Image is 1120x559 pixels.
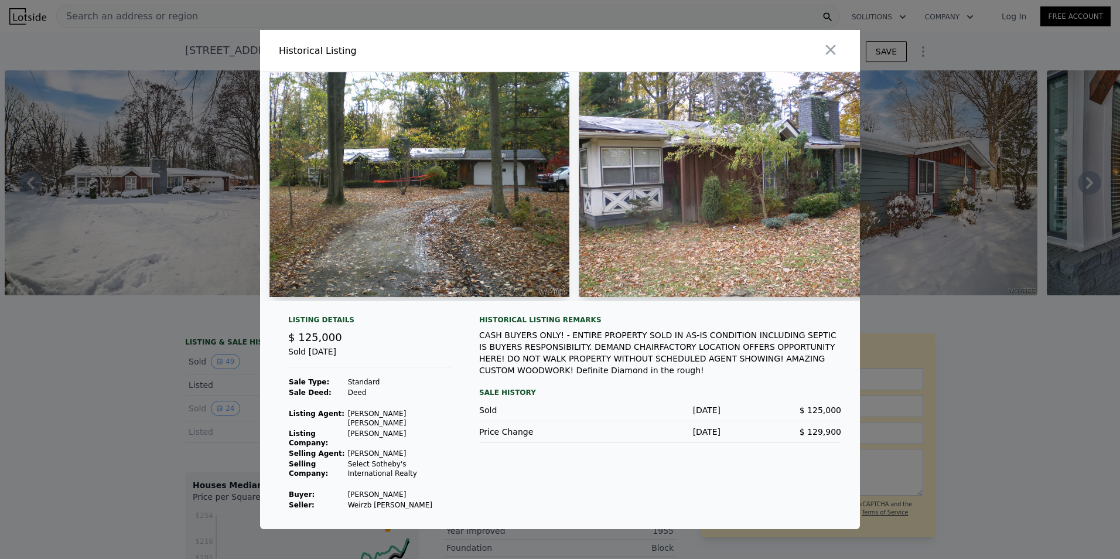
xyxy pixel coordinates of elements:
span: $ 125,000 [288,331,342,343]
span: $ 125,000 [800,405,841,415]
div: Sale History [479,386,841,400]
strong: Listing Company: [289,430,328,447]
div: Historical Listing remarks [479,315,841,325]
td: [PERSON_NAME] [PERSON_NAME] [347,408,451,428]
strong: Selling Company: [289,460,328,478]
strong: Sale Type: [289,378,329,386]
div: Listing Details [288,315,451,329]
div: Sold [479,404,600,416]
td: [PERSON_NAME] [347,448,451,459]
td: Standard [347,377,451,387]
div: Sold [DATE] [288,346,451,367]
span: $ 129,900 [800,427,841,437]
td: [PERSON_NAME] [347,428,451,448]
strong: Sale Deed: [289,388,332,397]
td: Weirzb [PERSON_NAME] [347,500,451,510]
td: Deed [347,387,451,398]
div: CASH BUYERS ONLY! - ENTIRE PROPERTY SOLD IN AS-IS CONDITION INCLUDING SEPTIC IS BUYERS RESPONSIBI... [479,329,841,376]
strong: Buyer : [289,490,315,499]
strong: Selling Agent: [289,449,345,458]
div: [DATE] [600,426,721,438]
div: Historical Listing [279,44,555,58]
img: Property Img [269,72,569,297]
div: Price Change [479,426,600,438]
div: [DATE] [600,404,721,416]
img: Property Img [579,72,879,297]
strong: Listing Agent: [289,410,344,418]
td: [PERSON_NAME] [347,489,451,500]
td: Select Sotheby's International Realty [347,459,451,479]
strong: Seller : [289,501,315,509]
